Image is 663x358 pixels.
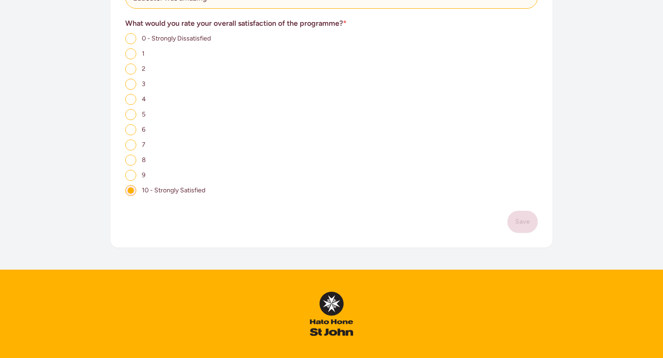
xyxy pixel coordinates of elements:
input: 5 [125,109,136,120]
h3: What would you rate your overall satisfaction of the programme? [125,18,538,29]
img: InPulse [310,292,353,336]
span: 5 [142,110,145,118]
input: 6 [125,124,136,135]
input: 8 [125,155,136,166]
input: 9 [125,170,136,181]
span: 2 [142,65,145,73]
span: 3 [142,80,145,88]
span: 1 [142,50,145,58]
span: 4 [142,95,146,103]
input: 1 [125,48,136,59]
span: 6 [142,126,145,133]
input: 7 [125,139,136,150]
span: 8 [142,156,146,164]
span: 10 - Strongly Satisfied [142,186,205,194]
span: 7 [142,141,145,149]
input: 2 [125,64,136,75]
span: 9 [142,171,145,179]
input: 3 [125,79,136,90]
input: 10 - Strongly Satisfied [125,185,136,196]
span: 0 - Strongly Dissatisfied [142,35,211,42]
input: 0 - Strongly Dissatisfied [125,33,136,44]
input: 4 [125,94,136,105]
